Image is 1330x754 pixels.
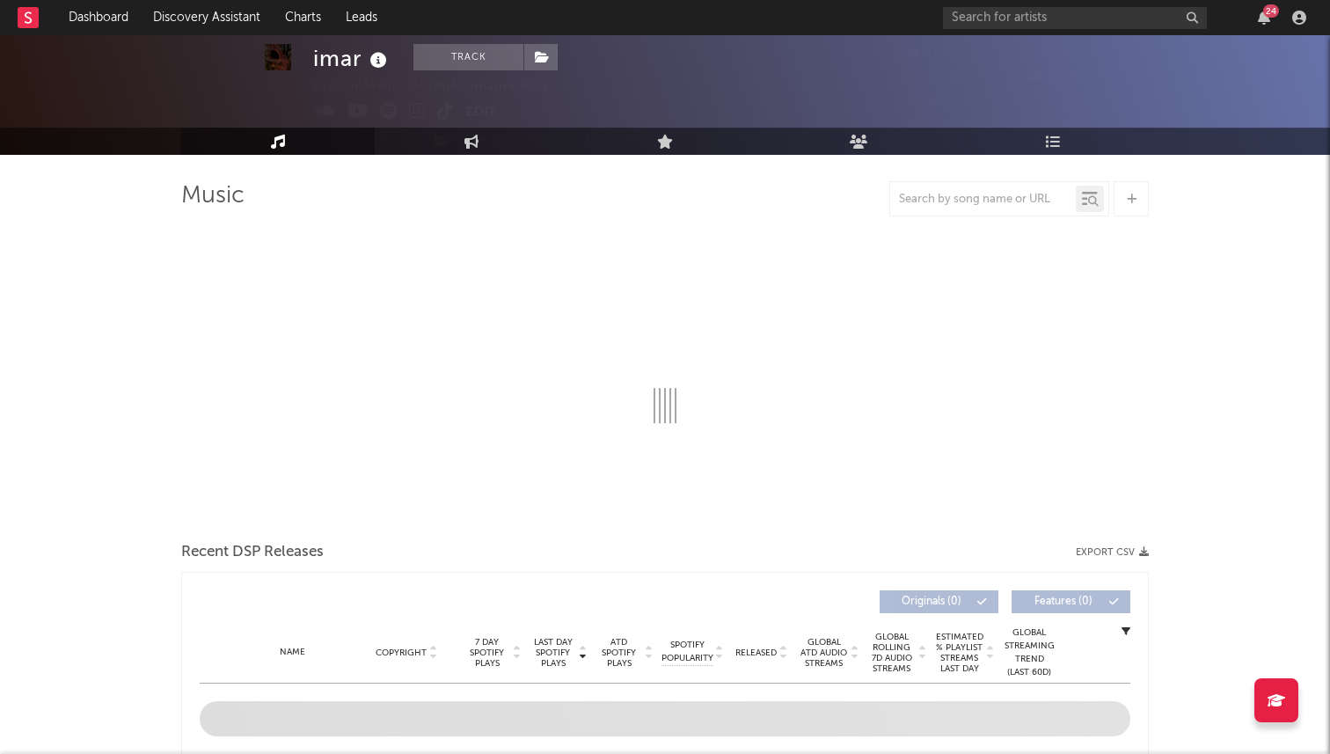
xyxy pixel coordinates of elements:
span: Last Day Spotify Plays [530,637,576,669]
input: Search by song name or URL [890,193,1076,207]
span: 1,970 [1028,72,1081,84]
span: 310,504 Monthly Listeners [907,120,1082,131]
span: 2,378 [1028,48,1081,60]
span: Global Rolling 7D Audio Streams [867,632,916,674]
span: 9,122 [907,72,959,84]
span: Spotify Popularity [661,639,713,665]
button: Edit [465,102,497,124]
button: Features(0) [1012,590,1130,613]
button: 24 [1258,11,1270,25]
span: 2,324 [907,96,960,107]
span: Estimated % Playlist Streams Last Day [935,632,983,674]
div: Name [235,646,350,659]
span: 7 Day Spotify Plays [464,637,510,669]
div: [GEOGRAPHIC_DATA] | Alternative Rock [313,77,570,98]
span: Recent DSP Releases [181,542,324,563]
div: Global Streaming Trend (Last 60D) [1003,626,1056,679]
button: Track [413,44,523,70]
span: 10,563 [907,48,967,60]
span: Released [735,648,777,658]
div: 24 [1263,4,1279,18]
div: imar [313,44,391,73]
span: ATD Spotify Plays [596,637,642,669]
input: Search for artists [943,7,1207,29]
button: Export CSV [1076,547,1149,558]
span: Global ATD Audio Streams [800,637,848,669]
span: Features ( 0 ) [1023,597,1104,607]
button: Originals(0) [880,590,998,613]
span: Originals ( 0 ) [891,597,972,607]
span: Copyright [376,648,427,658]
